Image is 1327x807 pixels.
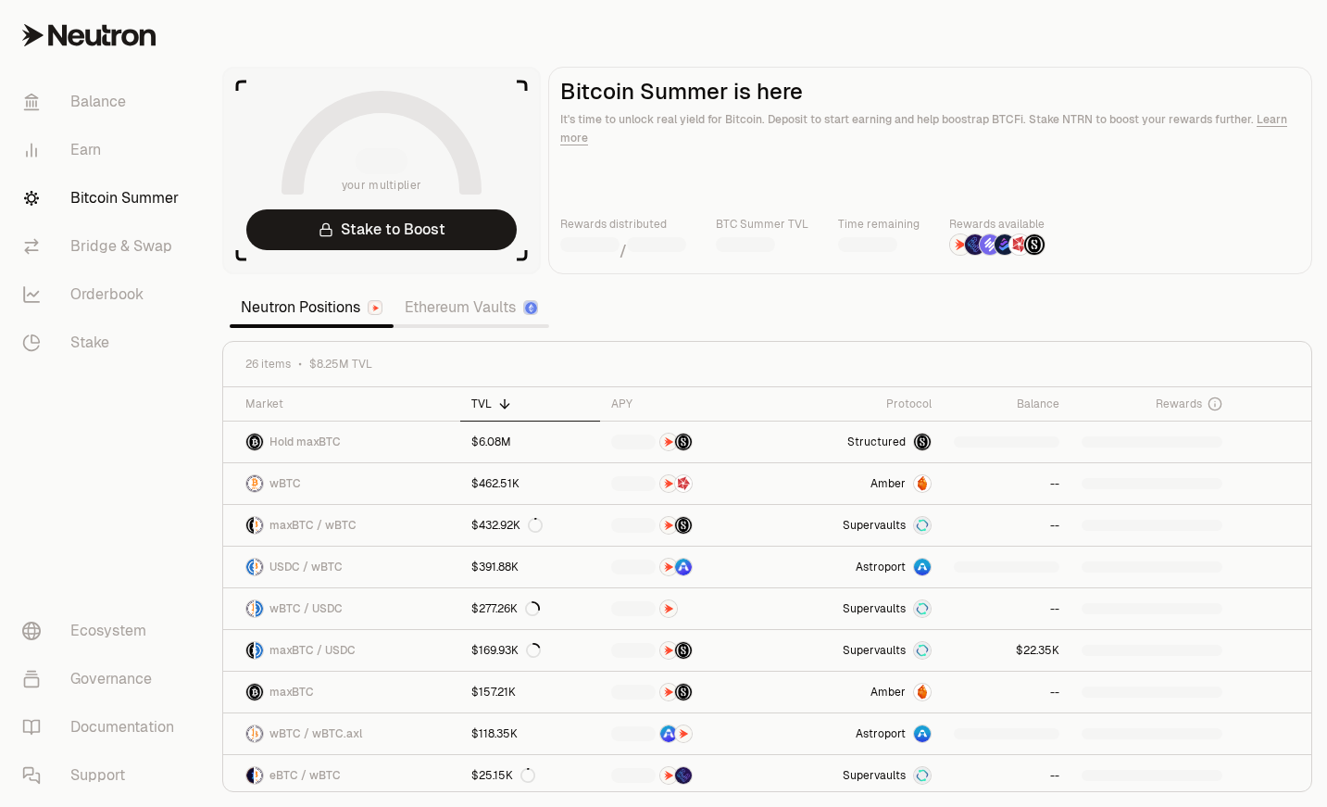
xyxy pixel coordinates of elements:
[256,559,263,575] img: wBTC Logo
[7,126,200,174] a: Earn
[7,319,200,367] a: Stake
[7,174,200,222] a: Bitcoin Summer
[611,433,766,451] button: NTRNStructured Points
[611,558,766,576] button: NTRNASTRO
[471,560,519,574] div: $391.88K
[269,560,343,574] span: USDC / wBTC
[777,713,943,754] a: Astroport
[600,505,777,546] a: NTRNStructured Points
[611,397,766,411] div: APY
[600,630,777,671] a: NTRNStructured Points
[950,234,970,255] img: NTRN
[471,435,511,449] div: $6.08M
[256,642,263,659] img: USDC Logo
[246,559,254,575] img: USDC Logo
[560,215,686,233] p: Rewards distributed
[269,768,341,783] span: eBTC / wBTC
[246,767,254,784] img: eBTC Logo
[460,463,600,504] a: $462.51K
[660,642,677,659] img: NTRN
[256,600,263,617] img: USDC Logo
[246,600,254,617] img: wBTC Logo
[471,726,518,741] div: $118.35K
[460,713,600,754] a: $118.35K
[269,518,357,533] span: maxBTC / wBTC
[471,601,540,616] div: $277.26K
[471,476,520,491] div: $462.51K
[1009,234,1030,255] img: Mars Fragments
[245,357,291,372] span: 26 items
[843,518,906,533] span: Supervaults
[838,215,920,233] p: Time remaining
[223,755,460,796] a: eBTC LogowBTC LogoeBTC / wBTC
[843,601,906,616] span: Supervaults
[777,505,943,546] a: SupervaultsSupervaults
[246,209,517,250] a: Stake to Boost
[223,547,460,587] a: USDC LogowBTC LogoUSDC / wBTC
[843,768,906,783] span: Supervaults
[777,672,943,712] a: AmberAmber
[675,642,692,659] img: Structured Points
[914,642,931,659] img: Supervaults
[223,588,460,629] a: wBTC LogoUSDC LogowBTC / USDC
[269,435,341,449] span: Hold maxBTC
[660,725,677,742] img: ASTRO
[856,560,906,574] span: Astroport
[954,397,1059,411] div: Balance
[269,476,301,491] span: wBTC
[914,517,931,534] img: Supervaults
[7,271,200,319] a: Orderbook
[777,755,943,796] a: SupervaultsSupervaults
[246,434,263,450] img: maxBTC Logo
[223,630,460,671] a: maxBTC LogoUSDC LogomaxBTC / USDC
[777,463,943,504] a: AmberAmber
[256,517,263,534] img: wBTC Logo
[611,683,766,701] button: NTRNStructured Points
[611,516,766,535] button: NTRNStructured Points
[949,215,1045,233] p: Rewards available
[223,422,460,462] a: maxBTC LogoHold maxBTC
[611,599,766,618] button: NTRN
[847,435,906,449] span: Structured
[471,643,541,658] div: $169.93K
[7,607,200,655] a: Ecosystem
[600,463,777,504] a: NTRNMars Fragments
[660,434,677,450] img: NTRN
[980,234,1000,255] img: Solv Points
[675,767,692,784] img: EtherFi Points
[342,176,422,195] span: your multiplier
[660,767,677,784] img: NTRN
[460,630,600,671] a: $169.93K
[460,505,600,546] a: $432.92K
[460,547,600,587] a: $391.88K
[560,110,1300,147] p: It's time to unlock real yield for Bitcoin. Deposit to start earning and help boostrap BTCFi. Sta...
[943,672,1070,712] a: --
[675,559,692,575] img: ASTRO
[600,755,777,796] a: NTRNEtherFi Points
[660,600,677,617] img: NTRN
[460,755,600,796] a: $25.15K
[660,517,677,534] img: NTRN
[246,517,254,534] img: maxBTC Logo
[943,505,1070,546] a: --
[246,684,263,700] img: maxBTC Logo
[965,234,985,255] img: EtherFi Points
[600,713,777,754] a: ASTRONTRN
[777,630,943,671] a: SupervaultsSupervaults
[675,725,692,742] img: NTRN
[7,222,200,271] a: Bridge & Swap
[995,234,1015,255] img: Bedrock Diamonds
[611,725,766,743] button: ASTRONTRN
[943,755,1070,796] a: --
[777,547,943,587] a: Astroport
[870,476,906,491] span: Amber
[471,518,543,533] div: $432.92K
[914,600,931,617] img: Supervaults
[1156,397,1202,411] span: Rewards
[460,422,600,462] a: $6.08M
[223,463,460,504] a: wBTC LogowBTC
[269,601,343,616] span: wBTC / USDC
[788,397,932,411] div: Protocol
[611,474,766,493] button: NTRNMars Fragments
[460,588,600,629] a: $277.26K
